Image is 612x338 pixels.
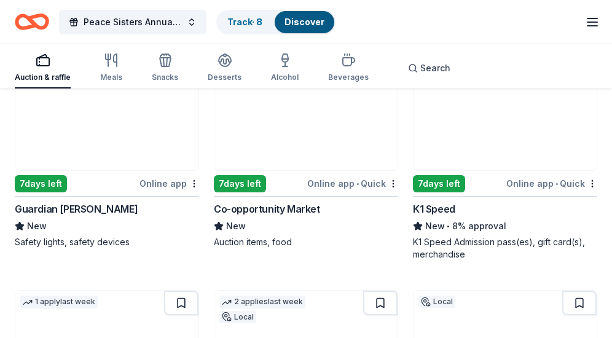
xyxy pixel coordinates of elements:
[84,15,182,29] span: Peace Sisters Annual Gala
[413,202,455,216] div: K1 Speed
[100,48,122,88] button: Meals
[214,53,398,248] a: Image for Co-opportunity MarketLocal7days leftOnline app•QuickCo-opportunity MarketNewAuction ite...
[15,202,138,216] div: Guardian [PERSON_NAME]
[15,73,71,82] div: Auction & raffle
[413,175,465,192] div: 7 days left
[284,17,324,27] a: Discover
[425,219,445,234] span: New
[15,53,199,248] a: Image for Guardian Angel Device4 applieslast week7days leftOnline appGuardian [PERSON_NAME]NewSaf...
[208,73,241,82] div: Desserts
[15,48,71,88] button: Auction & raffle
[328,73,369,82] div: Beverages
[152,48,178,88] button: Snacks
[152,73,178,82] div: Snacks
[59,10,206,34] button: Peace Sisters Annual Gala
[356,179,359,189] span: •
[271,73,299,82] div: Alcohol
[413,219,597,234] div: 8% approval
[506,176,597,191] div: Online app Quick
[219,311,256,323] div: Local
[15,53,198,170] img: Image for Guardian Angel Device
[227,17,262,27] a: Track· 8
[555,179,558,189] span: •
[307,176,398,191] div: Online app Quick
[271,48,299,88] button: Alcohol
[15,236,199,248] div: Safety lights, safety devices
[216,10,335,34] button: Track· 8Discover
[27,219,47,234] span: New
[219,296,305,309] div: 2 applies last week
[214,175,266,192] div: 7 days left
[413,53,597,261] a: Image for K1 Speed6 applieslast week7days leftOnline app•QuickK1 SpeedNew•8% approvalK1 Speed Adm...
[447,221,450,231] span: •
[214,236,398,248] div: Auction items, food
[413,236,597,261] div: K1 Speed Admission pass(es), gift card(s), merchandise
[214,53,398,170] img: Image for Co-opportunity Market
[139,176,199,191] div: Online app
[208,48,241,88] button: Desserts
[414,53,597,170] img: Image for K1 Speed
[328,48,369,88] button: Beverages
[20,296,98,309] div: 1 apply last week
[100,73,122,82] div: Meals
[418,296,455,308] div: Local
[214,202,320,216] div: Co-opportunity Market
[420,61,450,76] span: Search
[398,56,460,81] button: Search
[15,175,67,192] div: 7 days left
[15,7,49,36] a: Home
[226,219,246,234] span: New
